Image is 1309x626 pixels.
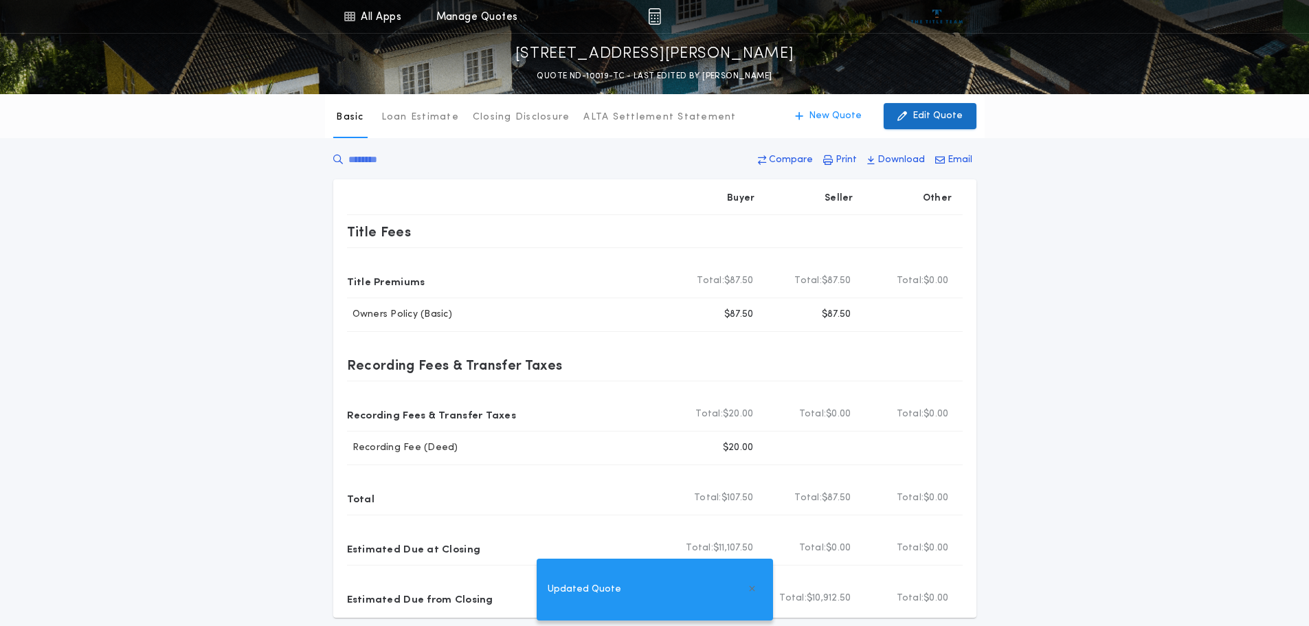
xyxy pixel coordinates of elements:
p: Loan Estimate [381,111,459,124]
p: Download [877,153,925,167]
b: Total: [897,491,924,505]
p: Buyer [727,192,754,205]
span: $0.00 [826,541,851,555]
p: Recording Fees & Transfer Taxes [347,354,563,376]
p: Title Premiums [347,270,425,292]
b: Total: [794,274,822,288]
b: Total: [697,274,724,288]
p: Edit Quote [913,109,963,123]
p: $87.50 [822,308,851,322]
span: $11,107.50 [713,541,754,555]
p: Print [836,153,857,167]
button: Print [819,148,861,172]
button: New Quote [781,103,875,129]
span: $0.00 [826,407,851,421]
p: Closing Disclosure [473,111,570,124]
p: $20.00 [723,441,754,455]
b: Total: [897,541,924,555]
button: Compare [754,148,817,172]
span: Updated Quote [548,582,621,597]
span: $0.00 [924,491,948,505]
span: $87.50 [724,274,754,288]
b: Total: [897,274,924,288]
span: $20.00 [723,407,754,421]
p: Owners Policy (Basic) [347,308,452,322]
b: Total: [794,491,822,505]
b: Total: [686,541,713,555]
p: Compare [769,153,813,167]
p: QUOTE ND-10019-TC - LAST EDITED BY [PERSON_NAME] [537,69,772,83]
p: Estimated Due at Closing [347,537,481,559]
p: Recording Fees & Transfer Taxes [347,403,517,425]
p: [STREET_ADDRESS][PERSON_NAME] [515,43,794,65]
p: Other [922,192,951,205]
button: Download [863,148,929,172]
p: New Quote [809,109,862,123]
p: Email [948,153,972,167]
span: $0.00 [924,274,948,288]
button: Edit Quote [884,103,976,129]
span: $0.00 [924,407,948,421]
img: vs-icon [911,10,963,23]
b: Total: [799,407,827,421]
p: Recording Fee (Deed) [347,441,458,455]
p: ALTA Settlement Statement [583,111,736,124]
img: img [648,8,661,25]
b: Total: [694,491,721,505]
p: Total [347,487,374,509]
b: Total: [897,407,924,421]
span: $0.00 [924,541,948,555]
p: $87.50 [724,308,754,322]
b: Total: [799,541,827,555]
span: $87.50 [822,274,851,288]
p: Basic [336,111,363,124]
p: Seller [825,192,853,205]
button: Email [931,148,976,172]
span: $107.50 [721,491,754,505]
b: Total: [695,407,723,421]
p: Title Fees [347,221,412,243]
span: $87.50 [822,491,851,505]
